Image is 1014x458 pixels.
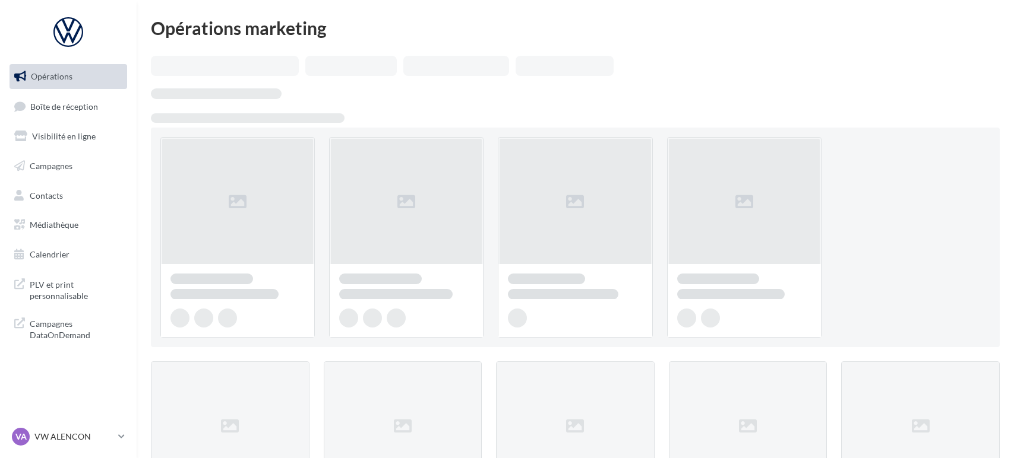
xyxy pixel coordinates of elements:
a: Boîte de réception [7,94,129,119]
p: VW ALENCON [34,431,113,443]
a: Médiathèque [7,212,129,237]
span: Opérations [31,71,72,81]
span: PLV et print personnalisable [30,276,122,302]
span: Boîte de réception [30,101,98,111]
span: Campagnes [30,161,72,171]
span: Calendrier [30,249,70,259]
a: Campagnes [7,154,129,179]
span: VA [15,431,27,443]
span: Campagnes DataOnDemand [30,316,122,341]
a: PLV et print personnalisable [7,272,129,307]
a: Campagnes DataOnDemand [7,311,129,346]
a: Calendrier [7,242,129,267]
span: Médiathèque [30,220,78,230]
a: VA VW ALENCON [10,425,127,448]
div: Opérations marketing [151,19,1000,37]
span: Visibilité en ligne [32,131,96,141]
a: Visibilité en ligne [7,124,129,149]
a: Contacts [7,183,129,208]
a: Opérations [7,64,129,89]
span: Contacts [30,190,63,200]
